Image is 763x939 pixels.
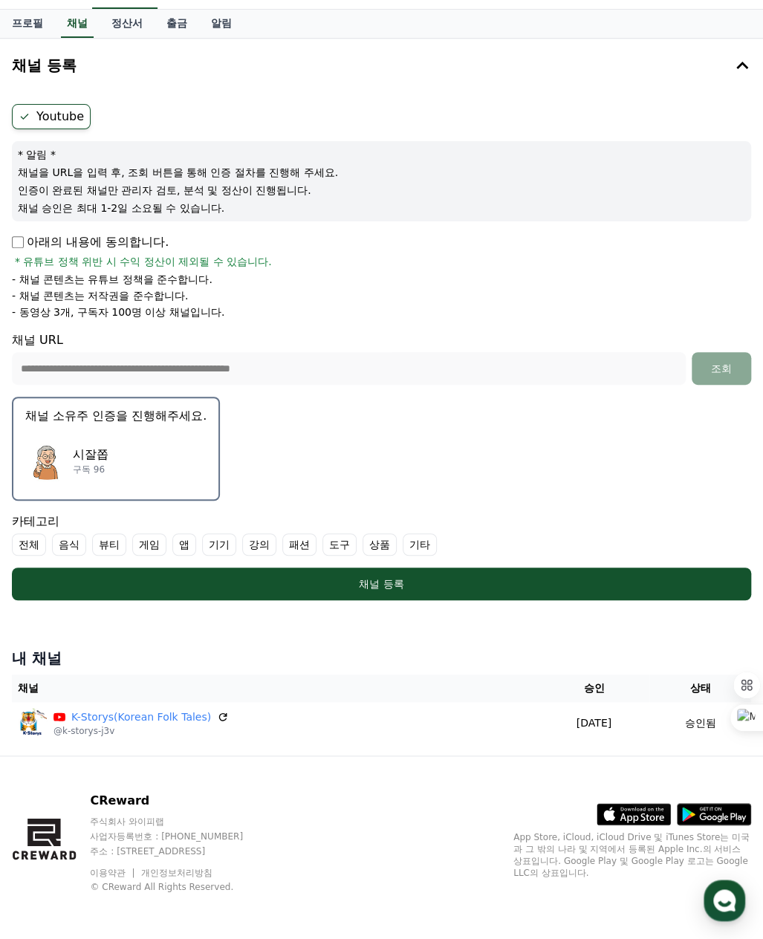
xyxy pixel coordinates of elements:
a: 개인정보처리방침 [141,868,212,878]
a: 정산서 [100,10,155,38]
span: 대화 [136,494,154,506]
div: 카테고리 [12,513,751,556]
a: 채널 [61,10,94,38]
p: 채널 소유주 인증을 진행해주세요. [25,407,207,425]
p: 주식회사 와이피랩 [90,816,271,828]
label: 기기 [202,533,236,556]
img: K-Storys(Korean Folk Tales) [18,708,48,738]
button: 채널 등록 [6,45,757,86]
p: 구독 96 [73,464,108,475]
a: 이용약관 [90,868,137,878]
span: * 유튜브 정책 위반 시 수익 정산이 제외될 수 있습니다. [15,254,272,269]
p: 인증이 완료된 채널만 관리자 검토, 분석 및 정산이 진행됩니다. [18,183,745,198]
label: 음식 [52,533,86,556]
a: K-Storys(Korean Folk Tales) [71,709,211,725]
p: - 동영상 3개, 구독자 100명 이상 채널입니다. [12,305,224,319]
p: 채널 승인은 최대 1-2일 소요될 수 있습니다. [18,201,745,215]
a: 알림 [199,10,244,38]
p: @k-storys-j3v [53,725,229,737]
label: 도구 [322,533,357,556]
h4: 내 채널 [12,648,751,669]
label: 패션 [282,533,316,556]
label: 앱 [172,533,196,556]
p: CReward [90,792,271,810]
th: 상태 [649,675,751,702]
p: App Store, iCloud, iCloud Drive 및 iTunes Store는 미국과 그 밖의 나라 및 지역에서 등록된 Apple Inc.의 서비스 상표입니다. Goo... [513,831,751,879]
button: 조회 [692,352,751,385]
a: 설정 [192,471,285,508]
button: 채널 등록 [12,568,751,600]
label: Youtube [12,104,91,129]
a: 대화 [98,471,192,508]
label: 상품 [363,533,397,556]
p: 승인됨 [685,715,716,731]
p: [DATE] [545,715,644,731]
label: 기타 [403,533,437,556]
div: 채널 등록 [42,576,721,591]
label: 강의 [242,533,276,556]
p: © CReward All Rights Reserved. [90,881,271,893]
p: - 채널 콘텐츠는 저작권을 준수합니다. [12,288,188,303]
th: 승인 [539,675,650,702]
div: 채널 URL [12,331,751,385]
p: 채널을 URL을 입력 후, 조회 버튼을 통해 인증 절차를 진행해 주세요. [18,165,745,180]
span: 홈 [47,493,56,505]
img: 시잘쫍 [25,440,67,481]
button: 채널 소유주 인증을 진행해주세요. 시잘쫍 시잘쫍 구독 96 [12,397,220,501]
label: 뷰티 [92,533,126,556]
th: 채널 [12,675,539,702]
label: 게임 [132,533,166,556]
p: 아래의 내용에 동의합니다. [12,233,169,251]
p: 시잘쫍 [73,446,108,464]
span: 설정 [230,493,247,505]
a: 출금 [155,10,199,38]
label: 전체 [12,533,46,556]
p: 주소 : [STREET_ADDRESS] [90,845,271,857]
a: 홈 [4,471,98,508]
p: - 채널 콘텐츠는 유튜브 정책을 준수합니다. [12,272,212,287]
div: 조회 [698,361,745,376]
p: 사업자등록번호 : [PHONE_NUMBER] [90,831,271,842]
h4: 채널 등록 [12,57,77,74]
